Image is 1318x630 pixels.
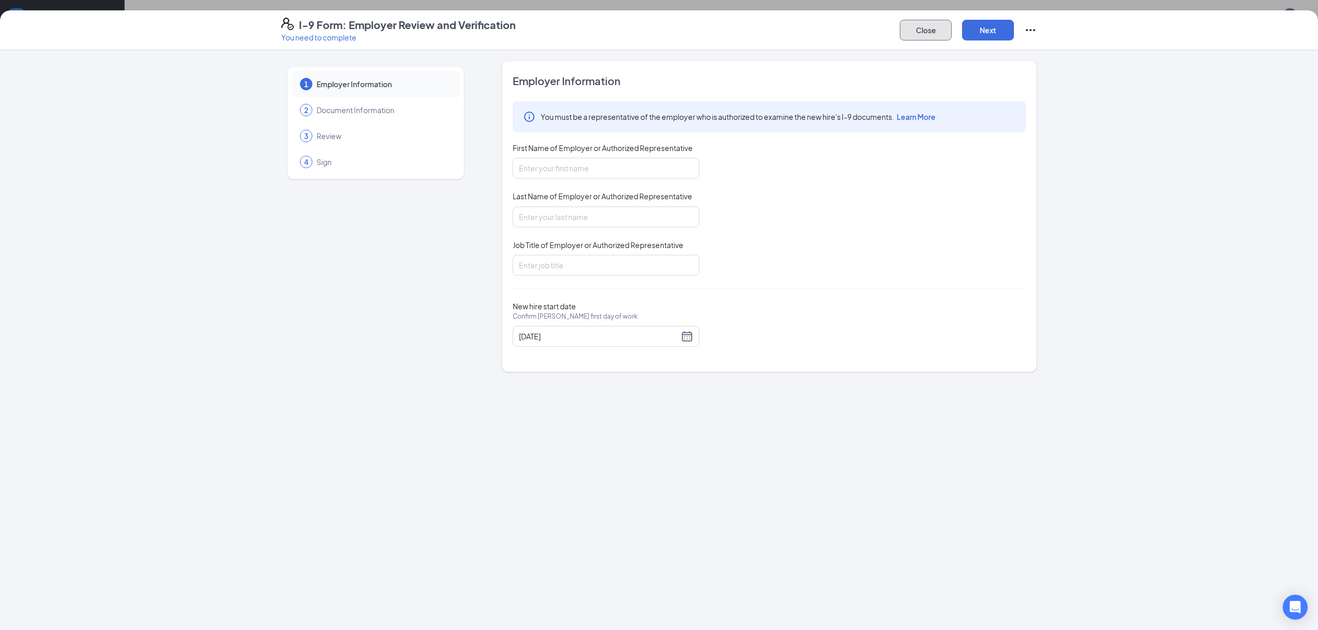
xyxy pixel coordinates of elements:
span: Review [317,131,449,141]
input: Enter job title [513,255,699,276]
span: Learn More [897,112,936,121]
button: Next [962,20,1014,40]
span: New hire start date [513,301,638,332]
svg: Ellipses [1024,24,1037,36]
p: You need to complete [281,32,516,43]
svg: Info [523,111,536,123]
span: 4 [304,157,308,167]
input: Enter your last name [513,207,699,227]
span: You must be a representative of the employer who is authorized to examine the new hire's I-9 docu... [541,112,936,122]
h4: I-9 Form: Employer Review and Verification [299,18,516,32]
span: 2 [304,105,308,115]
span: Last Name of Employer or Authorized Representative [513,191,692,201]
a: Learn More [894,112,936,121]
span: First Name of Employer or Authorized Representative [513,143,693,153]
button: Close [900,20,952,40]
input: Enter your first name [513,158,699,179]
span: Document Information [317,105,449,115]
span: Job Title of Employer or Authorized Representative [513,240,683,250]
span: Confirm [PERSON_NAME] first day of work [513,311,638,322]
span: Employer Information [317,79,449,89]
span: Sign [317,157,449,167]
div: Open Intercom Messenger [1283,595,1308,620]
svg: FormI9EVerifyIcon [281,18,294,30]
input: 09/16/2025 [519,331,679,342]
span: 3 [304,131,308,141]
span: 1 [304,79,308,89]
span: Employer Information [513,74,1026,88]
